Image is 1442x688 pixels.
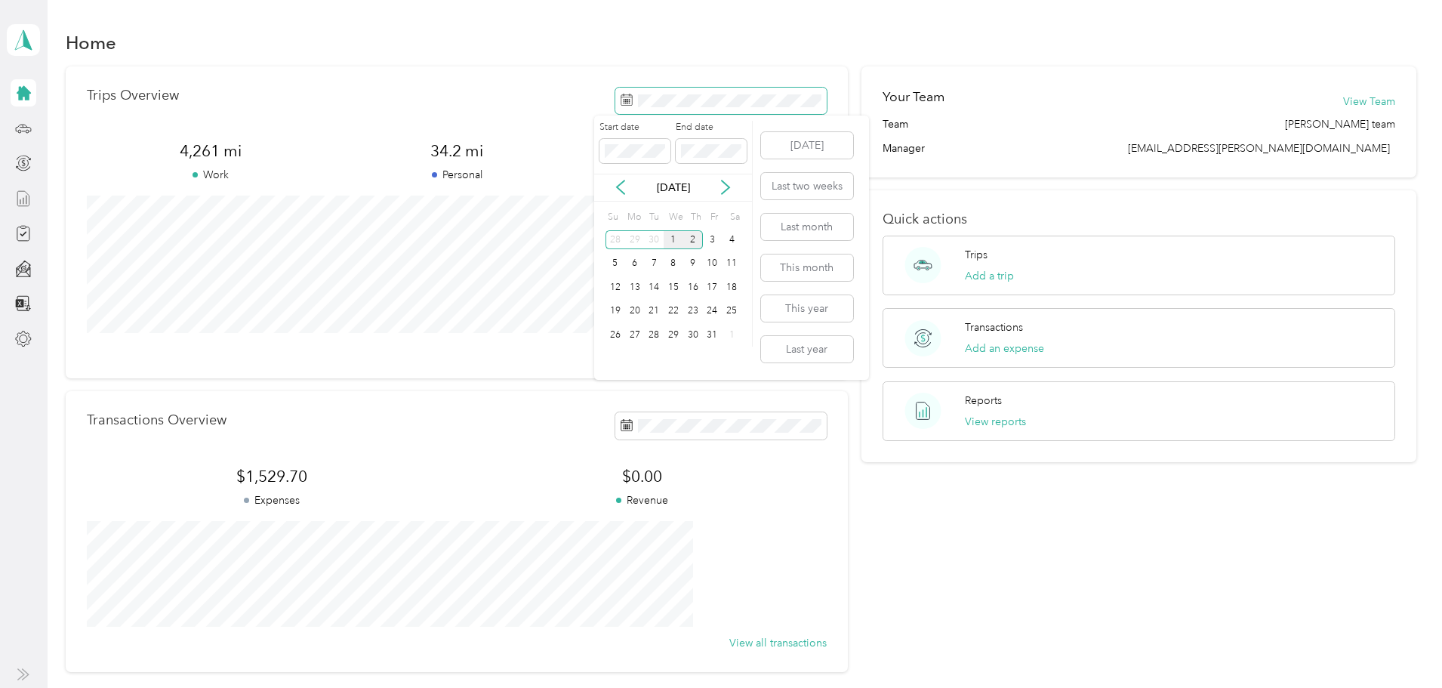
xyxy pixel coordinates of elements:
div: 18 [722,278,741,297]
div: Fr [707,207,722,228]
button: Add an expense [965,341,1044,356]
p: Unclassified [581,167,827,183]
div: 16 [683,278,703,297]
p: Work [87,167,334,183]
span: 34.2 mi [334,140,581,162]
div: Tu [646,207,661,228]
label: End date [676,121,747,134]
div: 25 [722,302,741,321]
div: 2 [683,230,703,249]
div: We [666,207,683,228]
div: 7 [644,255,664,273]
p: Transactions [965,319,1023,335]
div: 22 [664,302,683,321]
h2: Your Team [883,88,944,106]
div: 30 [683,325,703,344]
button: View reports [965,414,1026,430]
label: Start date [599,121,670,134]
div: 20 [625,302,645,321]
div: Th [689,207,703,228]
span: Manager [883,140,925,156]
p: Trips Overview [87,88,179,103]
div: 19 [605,302,625,321]
p: Reports [965,393,1002,409]
p: Personal [334,167,581,183]
div: 24 [703,302,723,321]
div: 27 [625,325,645,344]
div: 3 [703,230,723,249]
p: Quick actions [883,211,1395,227]
span: $0.00 [457,466,827,487]
div: 15 [664,278,683,297]
span: 4,261 mi [87,140,334,162]
div: 13 [625,278,645,297]
button: This year [761,295,853,322]
div: 29 [664,325,683,344]
div: 17 [703,278,723,297]
p: Revenue [457,492,827,508]
button: [DATE] [761,132,853,159]
div: 5 [605,255,625,273]
div: 1 [722,325,741,344]
div: 1 [664,230,683,249]
p: [DATE] [642,180,705,196]
div: 29 [625,230,645,249]
div: 23 [683,302,703,321]
span: Team [883,116,908,132]
button: View Team [1343,94,1395,110]
div: 28 [644,325,664,344]
p: Expenses [87,492,457,508]
div: 31 [703,325,723,344]
p: Transactions Overview [87,412,226,428]
button: Add a trip [965,268,1014,284]
button: Last two weeks [761,173,853,199]
button: Last year [761,336,853,363]
span: 0 mi [581,140,827,162]
div: 28 [605,230,625,249]
button: This month [761,255,853,281]
div: 8 [664,255,683,273]
div: 9 [683,255,703,273]
div: 10 [703,255,723,273]
div: 14 [644,278,664,297]
div: 6 [625,255,645,273]
h1: Home [66,35,116,51]
div: Sa [727,207,741,228]
div: Su [605,207,620,228]
div: 11 [722,255,741,273]
iframe: Everlance-gr Chat Button Frame [1357,603,1442,688]
span: [EMAIL_ADDRESS][PERSON_NAME][DOMAIN_NAME] [1128,142,1390,155]
div: 21 [644,302,664,321]
span: [PERSON_NAME] team [1285,116,1395,132]
div: 30 [644,230,664,249]
div: 12 [605,278,625,297]
div: 26 [605,325,625,344]
div: 4 [722,230,741,249]
button: Last month [761,214,853,240]
p: Trips [965,247,988,263]
div: Mo [625,207,642,228]
button: View all transactions [729,635,827,651]
span: $1,529.70 [87,466,457,487]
